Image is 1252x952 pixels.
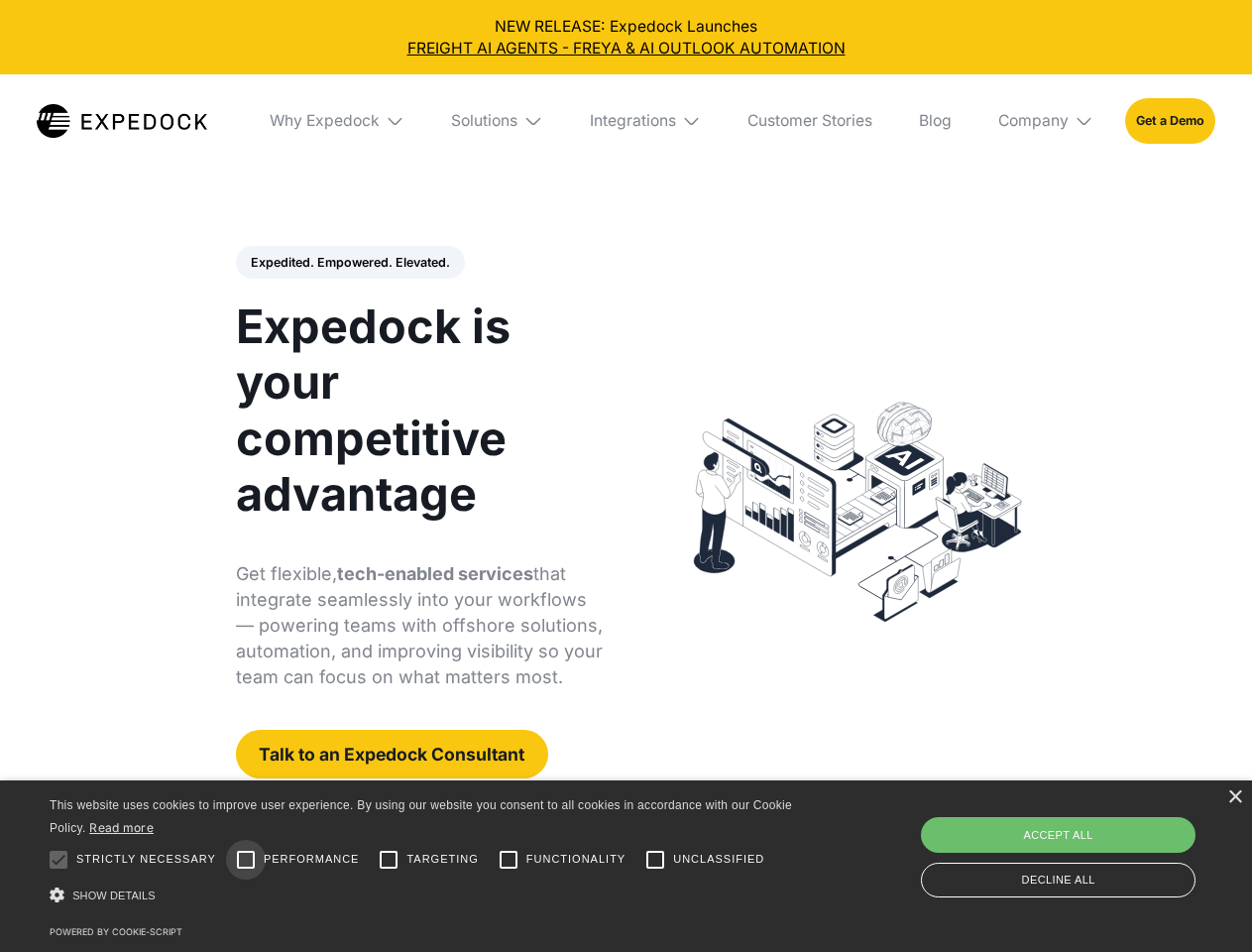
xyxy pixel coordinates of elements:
[89,820,154,835] a: Read more
[1125,98,1215,143] a: Get a Demo
[270,111,380,131] div: Why Expedock
[998,111,1069,131] div: Company
[50,798,792,835] span: This website uses cookies to improve user experience. By using our website you consent to all coo...
[50,883,799,909] div: Show details
[72,890,156,901] span: Show details
[16,38,1237,59] a: FREIGHT AI AGENTS - FREYA & AI OUTLOOK AUTOMATION
[406,851,478,868] span: Targeting
[264,851,360,868] span: Performance
[236,730,548,778] a: Talk to an Expedock Consultant
[337,563,533,584] strong: tech-enabled services
[903,74,967,168] a: Blog
[236,561,604,690] p: Get flexible, that integrate seamlessly into your workflows — powering teams with offshore soluti...
[236,298,604,522] h1: Expedock is your competitive advantage
[526,851,626,868] span: Functionality
[451,111,517,131] div: Solutions
[732,74,887,168] a: Customer Stories
[673,851,764,868] span: Unclassified
[590,111,676,131] div: Integrations
[76,851,216,868] span: Strictly necessary
[50,926,182,937] a: Powered by cookie-script
[16,16,1237,59] div: NEW RELEASE: Expedock Launches
[922,738,1252,952] iframe: Chat Widget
